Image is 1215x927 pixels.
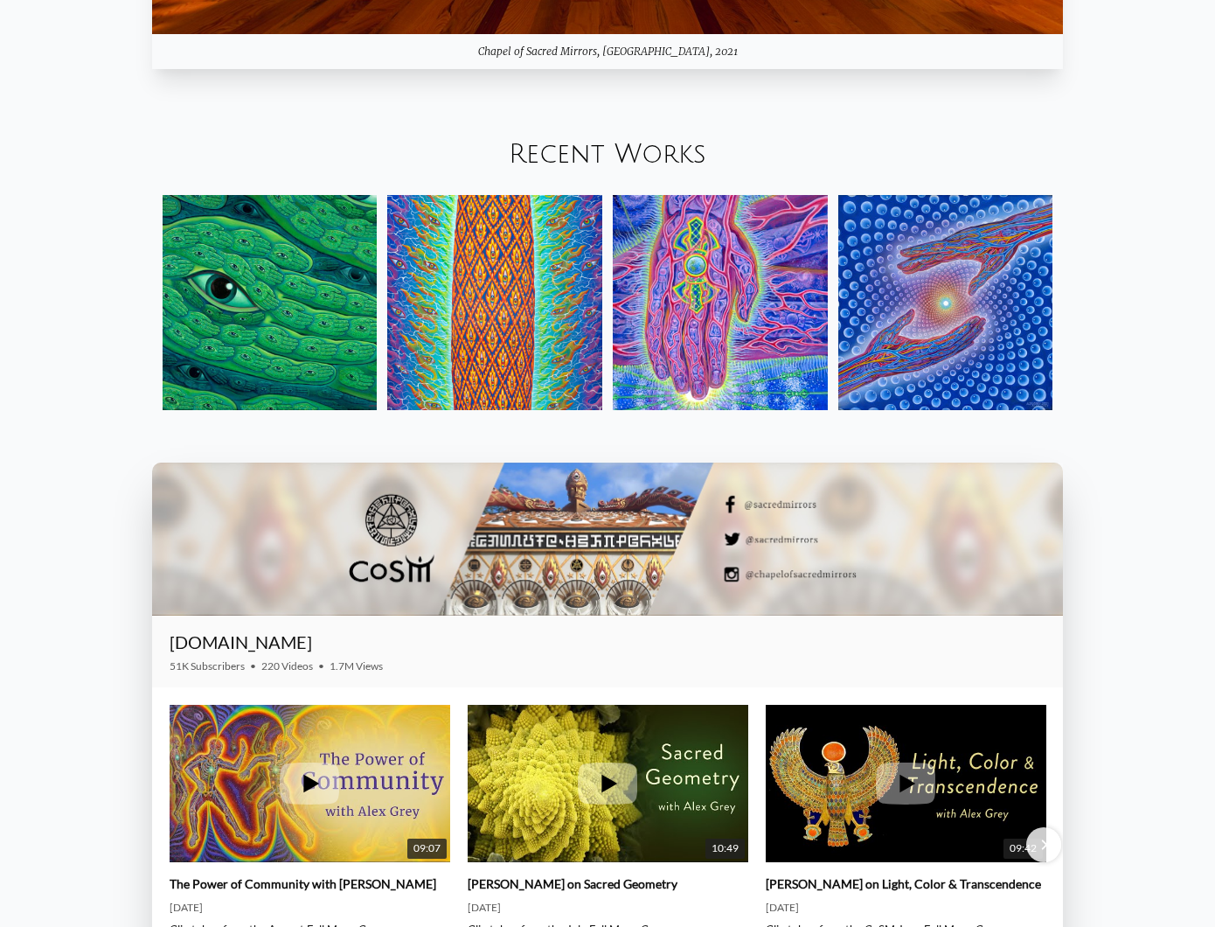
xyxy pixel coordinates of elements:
span: 220 Videos [261,659,313,673]
a: [DOMAIN_NAME] [170,631,312,652]
div: [DATE] [170,901,450,915]
img: Alex Grey on Sacred Geometry [468,678,748,889]
div: [DATE] [766,901,1046,915]
span: 09:42 [1003,839,1043,859]
div: Chapel of Sacred Mirrors, [GEOGRAPHIC_DATA], 2021 [152,34,1064,69]
div: [DATE] [468,901,748,915]
a: The Power of Community with [PERSON_NAME] [170,876,436,892]
img: The Power of Community with Alex Grey [170,678,450,889]
a: [PERSON_NAME] on Sacred Geometry [468,876,677,892]
span: 10:49 [705,839,745,859]
span: 1.7M Views [330,659,383,673]
span: 51K Subscribers [170,659,245,673]
a: Recent Works [509,140,706,169]
a: [PERSON_NAME] on Light, Color & Transcendence [766,876,1041,892]
a: Alex Grey on Light, Color & Transcendence 09:42 [766,705,1046,862]
img: Alex Grey on Light, Color & Transcendence [766,678,1046,889]
span: 09:07 [407,839,447,859]
a: Alex Grey on Sacred Geometry 10:49 [468,705,748,862]
span: • [250,659,256,673]
iframe: Subscribe to CoSM.TV on YouTube [944,638,1045,659]
a: The Power of Community with Alex Grey 09:07 [170,705,450,862]
span: • [318,659,324,673]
